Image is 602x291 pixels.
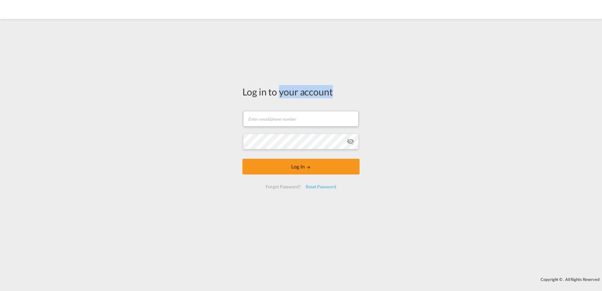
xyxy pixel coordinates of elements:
[242,85,360,98] div: Log in to your account
[347,138,354,145] md-icon: icon-eye-off
[243,111,359,127] input: Enter email/phone number
[242,159,360,174] button: LOGIN
[303,181,339,192] div: Reset Password
[263,181,303,192] div: Forgot Password?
